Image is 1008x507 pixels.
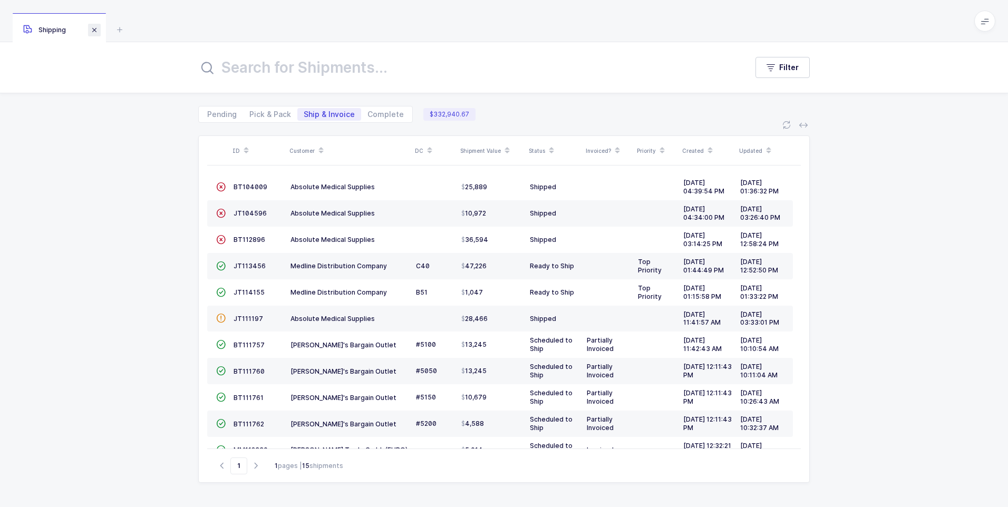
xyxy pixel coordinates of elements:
span: [PERSON_NAME]'s Bargain Outlet [290,341,396,349]
div: Priority [637,142,676,160]
span: [DATE] 10:10:54 AM [740,336,779,353]
div: Shipment Value [460,142,522,160]
span:  [216,262,226,270]
span: #5150 [416,393,436,401]
div: pages | shipments [275,461,343,471]
span: Absolute Medical Supplies [290,236,375,243]
span: [DATE] 04:34:00 PM [683,205,724,221]
div: Partially Invoiced [587,336,629,353]
span: [DATE] 12:11:43 PM [683,415,732,432]
div: Partially Invoiced [587,389,629,406]
span: [DATE] 10:26:43 AM [740,389,779,405]
span: [DATE] 10:11:04 AM [740,363,778,379]
span: [DATE] 01:33:22 PM [740,284,778,300]
span: Scheduled to Ship [530,415,573,432]
span: #5200 [416,420,437,427]
span:  [216,340,226,348]
span: Shipped [530,209,556,217]
span: C40 [416,262,430,270]
span: Filter [779,62,799,73]
span: [DATE] 12:11:43 PM [683,363,732,379]
span: JT113456 [234,262,266,270]
div: Customer [289,142,409,160]
span: JT114155 [234,288,265,296]
span:  [216,288,226,296]
span: Shipped [530,315,556,323]
span: [DATE] 03:14:25 PM [683,231,722,248]
span: Pick & Pack [249,111,291,118]
span: Scheduled to Ship [530,442,573,458]
span: MM112330 [234,446,268,454]
span: 10,972 [461,209,486,218]
span: 1,047 [461,288,483,297]
span: 4,588 [461,420,484,428]
span: [DATE] 12:11:43 PM [683,389,732,405]
span: BT111761 [234,394,264,402]
span: Absolute Medical Supplies [290,315,375,323]
div: ID [232,142,283,160]
span: [DATE] 03:26:40 PM [740,205,780,221]
span: 13,245 [461,367,487,375]
span: Shipped [530,183,556,191]
span: Shipping [23,26,66,34]
span: 28,466 [461,315,488,323]
span: Top Priority [638,284,662,300]
div: Partially Invoiced [587,415,629,432]
span: [PERSON_NAME]'s Bargain Outlet [290,420,396,428]
span: $332,940.67 [423,108,476,121]
span: [DATE] 11:42:43 AM [683,336,722,353]
span: BT112896 [234,236,265,243]
span: Pending [207,111,237,118]
span: Scheduled to Ship [530,363,573,379]
span: Ready to Ship [530,262,574,270]
span: [DATE] 01:36:32 PM [740,179,779,195]
span:  [216,183,226,191]
span: BT104009 [234,183,267,191]
button: Filter [755,57,810,78]
div: Partially Invoiced [587,363,629,379]
b: 15 [302,462,309,470]
span: Medline Distribution Company [290,262,387,270]
span: Top Priority [638,258,662,274]
span: 10,679 [461,393,487,402]
span:  [216,236,226,243]
span: [DATE] 12:32:21 PM [683,442,731,458]
span: BT111762 [234,420,264,428]
span: Go to [230,457,247,474]
span:  [216,209,226,217]
span: Scheduled to Ship [530,389,573,405]
span: [DATE] 01:44:49 PM [683,258,724,274]
span: BT111760 [234,367,265,375]
span: BT111757 [234,341,265,349]
span: JT111197 [234,315,263,323]
span: Ship & Invoice [304,111,355,118]
div: Invoiced [587,446,629,454]
span: [PERSON_NAME] Trade Gmbh (EURO) [290,446,408,454]
span: Scheduled to Ship [530,336,573,353]
span: [DATE] 11:22:28 AM [740,442,777,458]
span: Absolute Medical Supplies [290,183,375,191]
div: Created [682,142,733,160]
span: Absolute Medical Supplies [290,209,375,217]
div: DC [415,142,454,160]
span: [DATE] 10:32:37 AM [740,415,779,432]
span: #5100 [416,340,436,348]
span:  [216,367,226,375]
span: [PERSON_NAME]'s Bargain Outlet [290,367,396,375]
div: Updated [739,142,790,160]
span: Ready to Ship [530,288,574,296]
span: Shipped [530,236,556,243]
div: Invoiced? [586,142,631,160]
span: 13,245 [461,340,487,349]
input: Search for Shipments... [198,55,734,80]
span: [DATE] 11:41:57 AM [683,310,721,327]
span: [DATE] 01:15:58 PM [683,284,721,300]
span: [DATE] 03:33:01 PM [740,310,779,327]
span: 25,889 [461,183,487,191]
span:  [216,446,226,454]
span: [DATE] 12:52:50 PM [740,258,778,274]
span: 47,226 [461,262,487,270]
span: [DATE] 12:58:24 PM [740,231,779,248]
span:  [216,393,226,401]
span: 5,014 [461,446,483,454]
